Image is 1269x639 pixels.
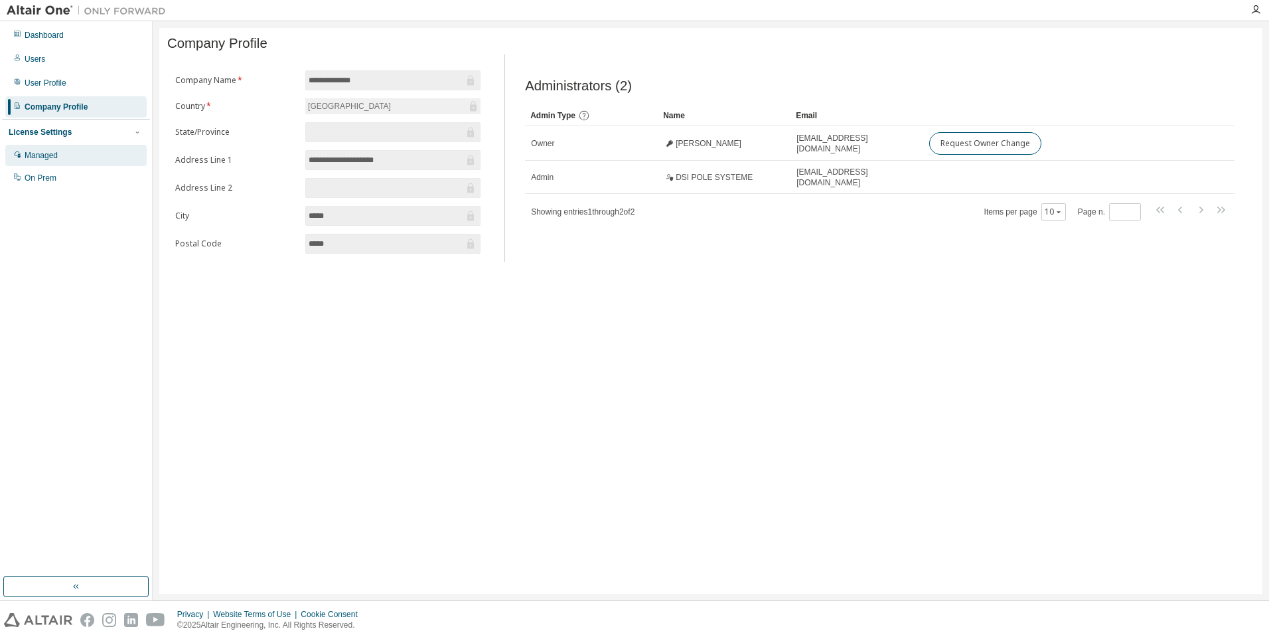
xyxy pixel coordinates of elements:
label: Address Line 2 [175,183,297,193]
img: instagram.svg [102,613,116,627]
span: Items per page [984,203,1066,221]
div: Users [25,54,45,64]
span: [PERSON_NAME] [676,138,741,149]
div: Dashboard [25,30,64,41]
span: Showing entries 1 through 2 of 2 [531,207,634,217]
p: © 2025 Altair Engineering, Inc. All Rights Reserved. [177,620,366,631]
span: Company Profile [167,36,267,51]
div: Company Profile [25,102,88,112]
label: Address Line 1 [175,155,297,165]
span: Page n. [1078,203,1141,221]
div: Cookie Consent [301,609,365,620]
label: Country [175,101,297,112]
label: Company Name [175,75,297,86]
div: License Settings [9,127,72,137]
button: Request Owner Change [929,132,1041,155]
div: Name [663,105,785,126]
span: [EMAIL_ADDRESS][DOMAIN_NAME] [796,133,917,154]
div: [GEOGRAPHIC_DATA] [305,98,481,114]
div: User Profile [25,78,66,88]
img: Altair One [7,4,173,17]
label: City [175,211,297,221]
div: [GEOGRAPHIC_DATA] [306,99,393,114]
div: Managed [25,150,58,161]
div: Website Terms of Use [213,609,301,620]
div: On Prem [25,173,56,183]
label: State/Province [175,127,297,137]
span: Admin Type [530,111,575,120]
span: DSI POLE SYSTEME [676,172,753,183]
div: Privacy [177,609,213,620]
button: 10 [1045,207,1063,217]
span: Owner [531,138,554,149]
span: Administrators (2) [525,78,632,94]
img: linkedin.svg [124,613,138,627]
label: Postal Code [175,238,297,249]
span: [EMAIL_ADDRESS][DOMAIN_NAME] [796,167,917,188]
div: Email [796,105,918,126]
img: altair_logo.svg [4,613,72,627]
img: facebook.svg [80,613,94,627]
span: Admin [531,172,554,183]
img: youtube.svg [146,613,165,627]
